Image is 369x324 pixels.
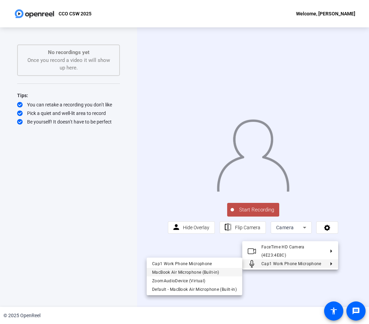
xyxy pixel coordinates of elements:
span: Cap1 Work Phone Microphone [261,261,321,266]
span: Default - MacBook Air Microphone (Built-in) [152,287,237,291]
span: Cap1 Work Phone Microphone [152,261,212,266]
span: ZoomAudioDevice (Virtual) [152,278,205,283]
mat-icon: Microphone [248,259,256,268]
span: FaceTime HD Camera (4E23:4E8C) [261,245,305,258]
span: MacBook Air Microphone (Built-in) [152,270,219,274]
mat-icon: Video camera [248,247,256,255]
